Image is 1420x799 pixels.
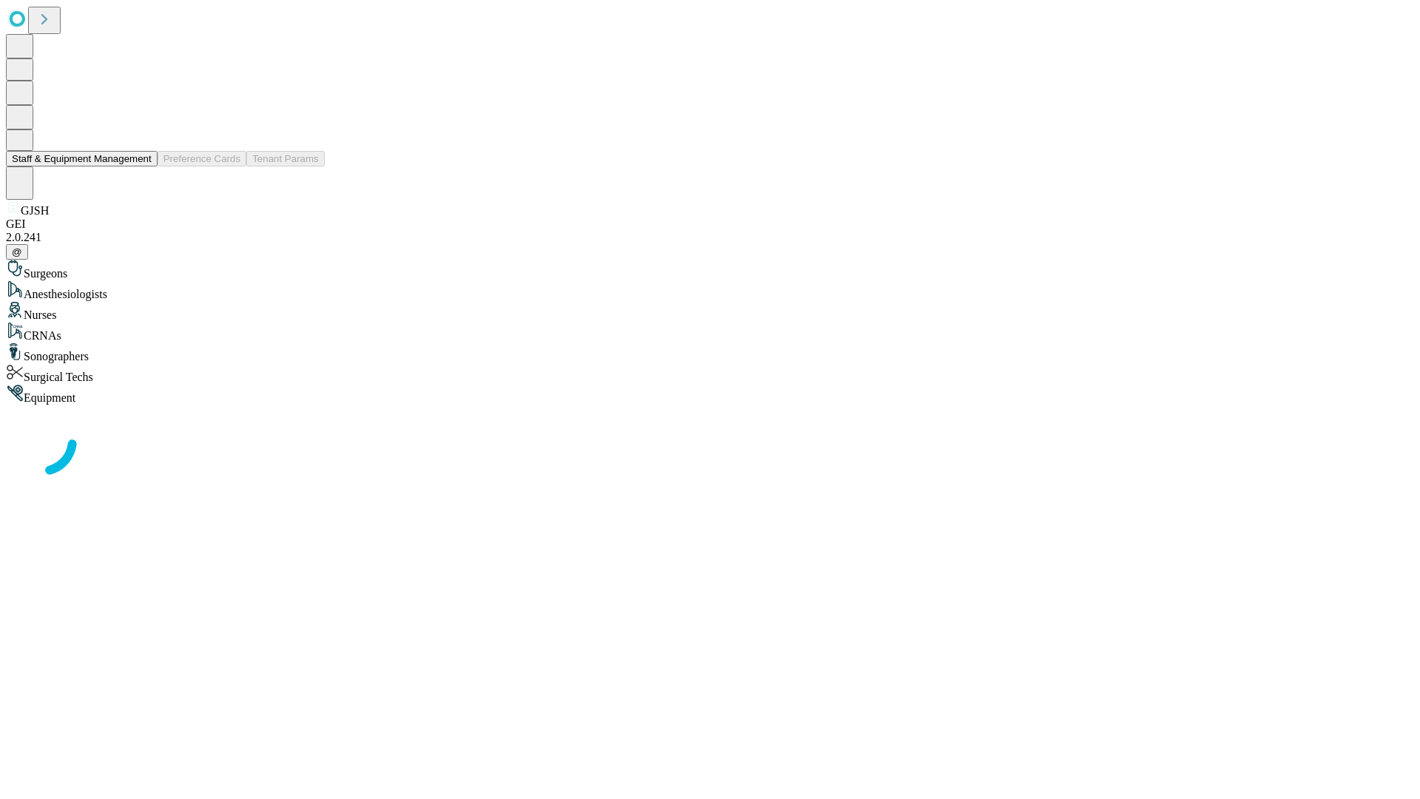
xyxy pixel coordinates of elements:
[6,280,1414,301] div: Anesthesiologists
[6,260,1414,280] div: Surgeons
[246,151,325,166] button: Tenant Params
[6,231,1414,244] div: 2.0.241
[6,363,1414,384] div: Surgical Techs
[12,246,22,257] span: @
[6,244,28,260] button: @
[6,343,1414,363] div: Sonographers
[6,384,1414,405] div: Equipment
[6,151,158,166] button: Staff & Equipment Management
[21,204,49,217] span: GJSH
[6,322,1414,343] div: CRNAs
[6,301,1414,322] div: Nurses
[6,218,1414,231] div: GEI
[158,151,246,166] button: Preference Cards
